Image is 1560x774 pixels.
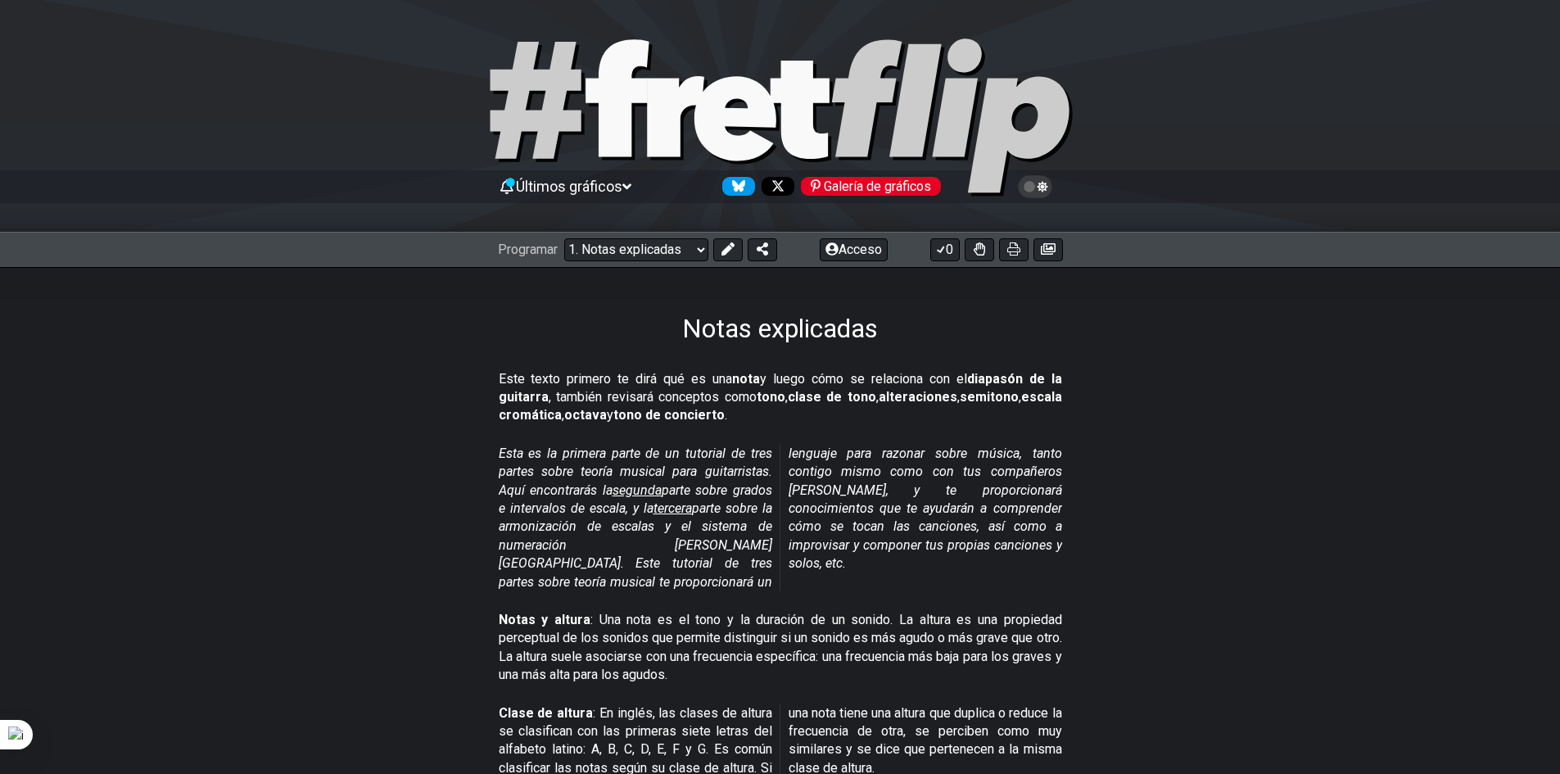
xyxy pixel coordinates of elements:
[760,371,967,387] font: y luego cómo se relaciona con el
[839,242,882,257] font: Acceso
[755,177,794,196] a: Sigue #fretflip en X
[965,238,994,261] button: Activar o desactivar la destreza para todos los kits de trastes
[785,389,788,405] font: ,
[946,242,953,257] font: 0
[499,705,594,721] font: Clase de altura
[725,407,727,423] font: .
[653,500,692,516] font: tercera
[732,371,760,387] font: nota
[499,371,733,387] font: Este texto primero te dirá qué es una
[564,238,708,261] select: Programar
[879,389,957,405] font: alteraciones
[564,407,607,423] font: octava
[562,407,564,423] font: ,
[607,407,613,423] font: y
[876,389,879,405] font: ,
[930,238,960,261] button: 0
[713,238,743,261] button: Editar ajuste preestablecido
[1019,389,1021,405] font: ,
[498,242,558,257] font: Programar
[794,177,941,196] a: #fretflip en Pinterest
[957,389,960,405] font: ,
[999,238,1029,261] button: Imprimir
[549,389,757,405] font: , también revisará conceptos como
[757,389,785,405] font: tono
[499,446,1062,590] font: parte sobre la armonización de escalas y el sistema de numeración [PERSON_NAME][GEOGRAPHIC_DATA]....
[824,179,931,194] font: Galería de gráficos
[682,313,878,344] font: Notas explicadas
[499,612,1062,682] font: : Una nota es el tono y la duración de un sonido. La altura es una propiedad perceptual de los so...
[748,238,777,261] button: Compartir ajuste preestablecido
[788,389,876,405] font: clase de tono
[613,482,662,498] font: segunda
[716,177,755,196] a: Sigue #fretflip en Bluesky
[499,612,590,627] font: Notas y altura
[960,389,1019,405] font: semitono
[499,446,772,498] font: Esta es la primera parte de un tutorial de tres partes sobre teoría musical para guitarristas. Aq...
[613,407,725,423] font: tono de concierto
[499,371,1062,405] font: diapasón de la guitarra
[516,178,622,195] font: Últimos gráficos
[1033,238,1063,261] button: Crear imagen
[820,238,888,261] button: Acceso
[499,482,772,516] font: parte sobre grados e intervalos de escala, y la
[1026,179,1045,194] span: Alternar tema claro/oscuro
